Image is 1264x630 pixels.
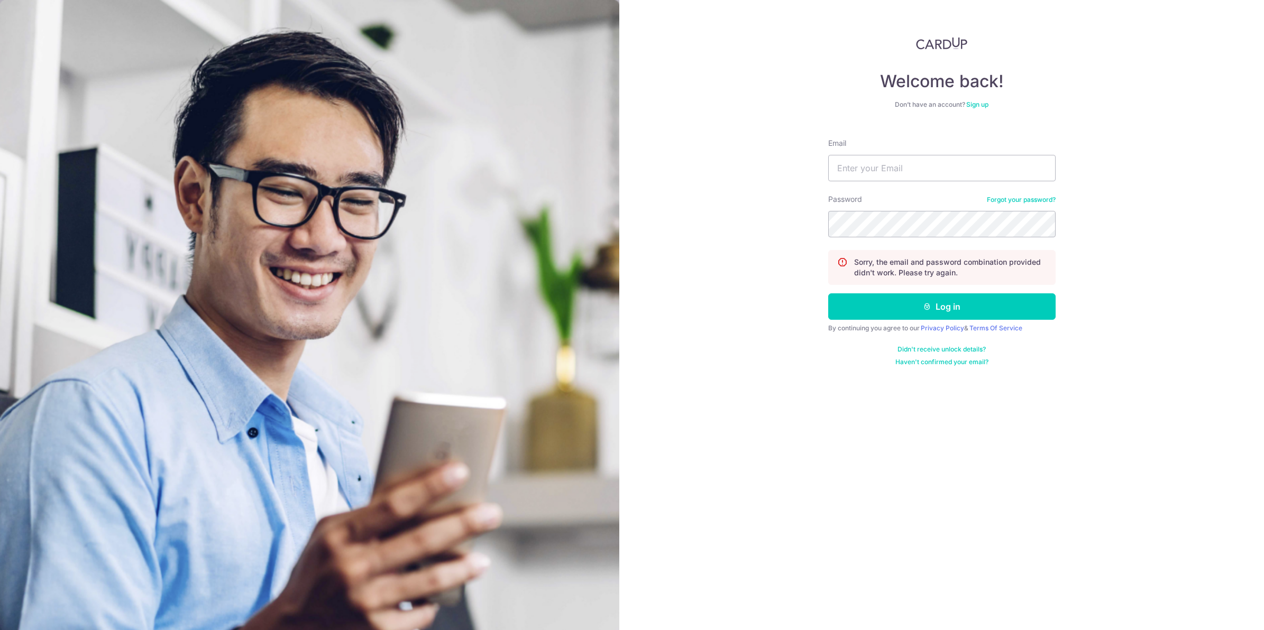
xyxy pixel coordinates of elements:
a: Forgot your password? [987,196,1056,204]
a: Sign up [966,100,988,108]
button: Log in [828,293,1056,320]
a: Didn't receive unlock details? [897,345,986,354]
label: Email [828,138,846,149]
div: By continuing you agree to our & [828,324,1056,332]
a: Privacy Policy [921,324,964,332]
input: Enter your Email [828,155,1056,181]
img: CardUp Logo [916,37,968,50]
p: Sorry, the email and password combination provided didn't work. Please try again. [854,257,1047,278]
div: Don’t have an account? [828,100,1056,109]
label: Password [828,194,862,205]
h4: Welcome back! [828,71,1056,92]
a: Haven't confirmed your email? [895,358,988,366]
a: Terms Of Service [969,324,1022,332]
